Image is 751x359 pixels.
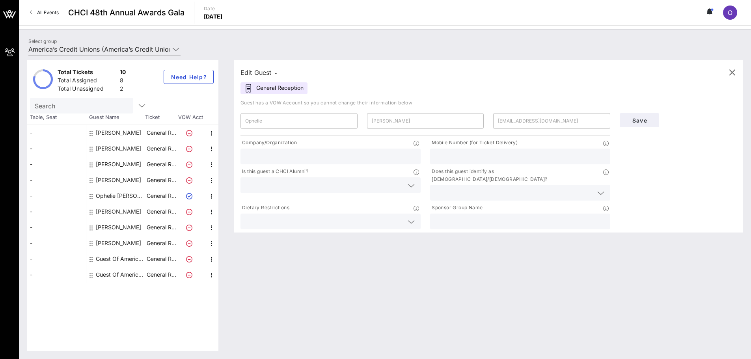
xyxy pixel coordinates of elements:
[27,141,86,156] div: -
[145,125,177,141] p: General R…
[27,188,86,204] div: -
[96,267,145,283] div: Guest Of America’s Credit Unions
[240,204,289,212] p: Dietary Restrictions
[240,82,307,94] div: General Reception
[430,139,518,147] p: Mobile Number (for Ticket Delivery)
[27,172,86,188] div: -
[96,219,141,235] div: Sandrine Maurice
[728,9,732,17] span: O
[37,9,59,15] span: All Events
[275,70,277,76] span: -
[96,188,145,204] div: Ophelie Maurice
[27,251,86,267] div: -
[145,251,177,267] p: General R…
[25,6,63,19] a: All Events
[96,141,141,156] div: Gordon Holzberg
[27,125,86,141] div: -
[177,113,204,121] span: VOW Acct
[240,167,308,176] p: Is this guest a CHCI Alumni?
[145,156,177,172] p: General R…
[96,235,141,251] div: Stephanie Cuevas
[27,267,86,283] div: -
[145,267,177,283] p: General R…
[120,85,126,95] div: 2
[145,235,177,251] p: General R…
[626,117,653,124] span: Save
[58,85,117,95] div: Total Unassigned
[68,7,184,19] span: CHCI 48th Annual Awards Gala
[204,13,223,20] p: [DATE]
[120,76,126,86] div: 8
[27,204,86,219] div: -
[145,172,177,188] p: General R…
[430,167,603,183] p: Does this guest identify as [DEMOGRAPHIC_DATA]/[DEMOGRAPHIC_DATA]?
[145,219,177,235] p: General R…
[620,113,659,127] button: Save
[430,204,483,212] p: Sponsor Group Name
[58,76,117,86] div: Total Assigned
[240,99,737,107] p: Guest has a VOW Account so you cannot change their information below
[204,5,223,13] p: Date
[96,125,141,141] div: Adrian Velazquez
[96,172,141,188] div: Juan Fernandez
[86,113,145,121] span: Guest Name
[145,113,177,121] span: Ticket
[120,68,126,78] div: 10
[372,115,479,127] input: Last Name*
[96,156,141,172] div: Grace Sanchez
[27,235,86,251] div: -
[164,70,214,84] button: Need Help?
[145,188,177,204] p: General R…
[145,141,177,156] p: General R…
[240,67,277,78] div: Edit Guest
[96,251,145,267] div: Guest Of America’s Credit Unions
[245,115,353,127] input: First Name*
[27,156,86,172] div: -
[28,38,57,44] label: Select group
[240,139,297,147] p: Company/Organization
[27,113,86,121] span: Table, Seat
[27,219,86,235] div: -
[498,115,606,127] input: Email*
[58,68,117,78] div: Total Tickets
[145,204,177,219] p: General R…
[723,6,737,20] div: O
[170,74,207,80] span: Need Help?
[96,204,141,219] div: Robert Suarez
